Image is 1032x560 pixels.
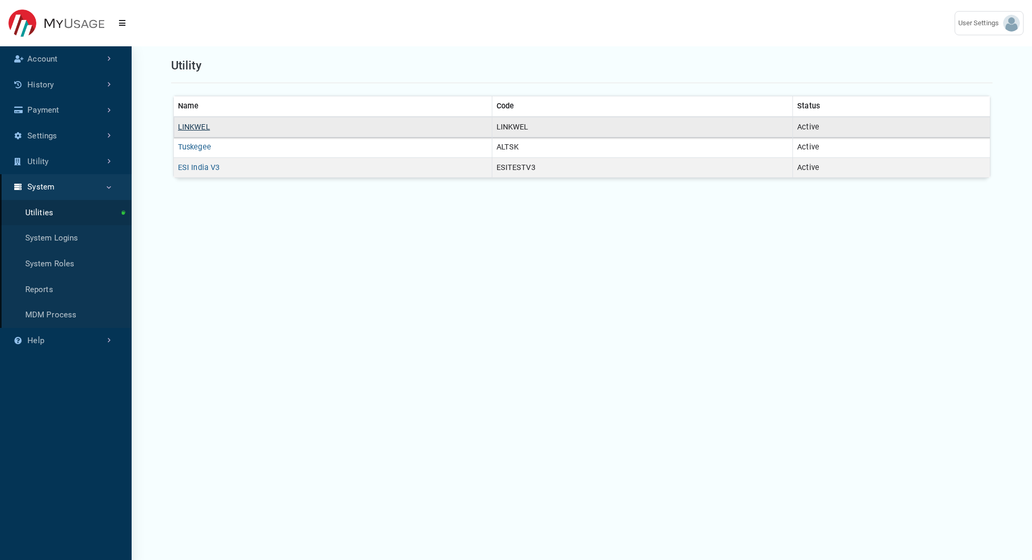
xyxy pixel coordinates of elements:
td: Active [793,117,990,137]
td: ESITESTV3 [492,157,792,178]
th: Name [174,96,492,117]
td: Active [793,157,990,178]
th: Code [492,96,792,117]
td: ALTSK [492,137,792,158]
a: User Settings [955,11,1024,35]
td: LINKWEL [492,117,792,137]
a: ESI India V3 [178,163,220,172]
span: User Settings [958,18,1003,28]
a: Tuskegee [178,143,211,152]
img: ALTSK Logo [8,9,104,37]
th: Status [793,96,990,117]
a: LINKWEL [178,123,210,132]
button: Menu [113,14,132,33]
td: Active [793,137,990,158]
h1: Utility [171,57,202,74]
